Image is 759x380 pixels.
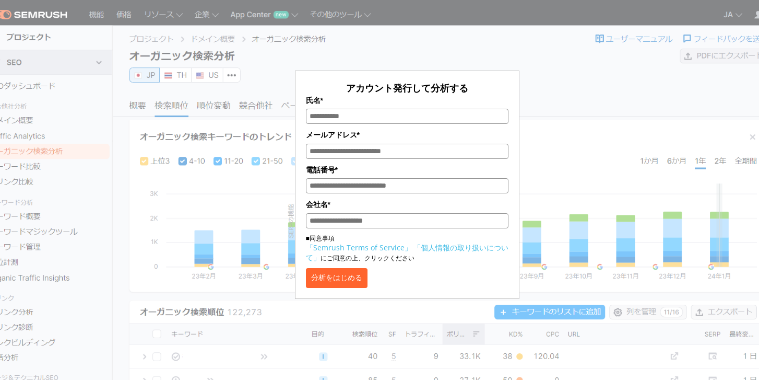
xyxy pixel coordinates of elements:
[346,82,468,94] span: アカウント発行して分析する
[306,164,508,176] label: 電話番号*
[306,234,508,263] p: ■同意事項 にご同意の上、クリックください
[306,243,508,262] a: 「個人情報の取り扱いについて」
[306,129,508,141] label: メールアドレス*
[306,243,412,252] a: 「Semrush Terms of Service」
[306,268,367,288] button: 分析をはじめる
